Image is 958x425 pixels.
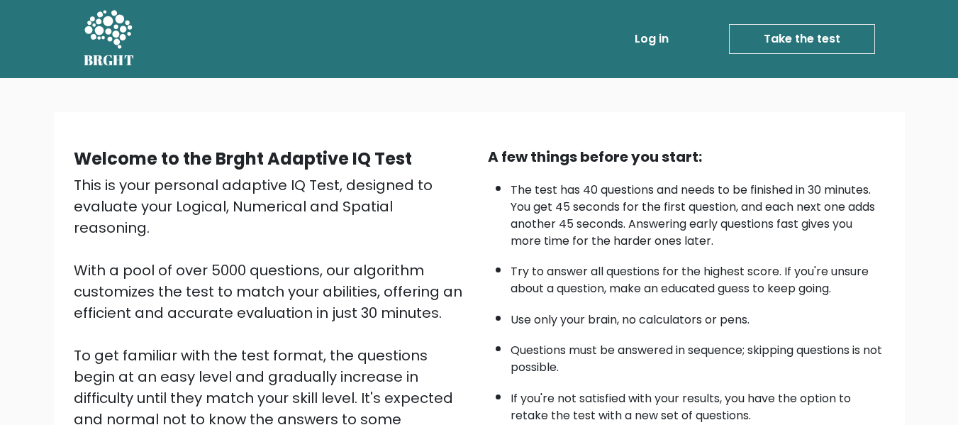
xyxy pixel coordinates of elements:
li: If you're not satisfied with your results, you have the option to retake the test with a new set ... [511,383,885,424]
a: Log in [629,25,674,53]
a: Take the test [729,24,875,54]
li: The test has 40 questions and needs to be finished in 30 minutes. You get 45 seconds for the firs... [511,175,885,250]
b: Welcome to the Brght Adaptive IQ Test [74,147,412,170]
a: BRGHT [84,6,135,72]
div: A few things before you start: [488,146,885,167]
li: Try to answer all questions for the highest score. If you're unsure about a question, make an edu... [511,256,885,297]
h5: BRGHT [84,52,135,69]
li: Questions must be answered in sequence; skipping questions is not possible. [511,335,885,376]
li: Use only your brain, no calculators or pens. [511,304,885,329]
